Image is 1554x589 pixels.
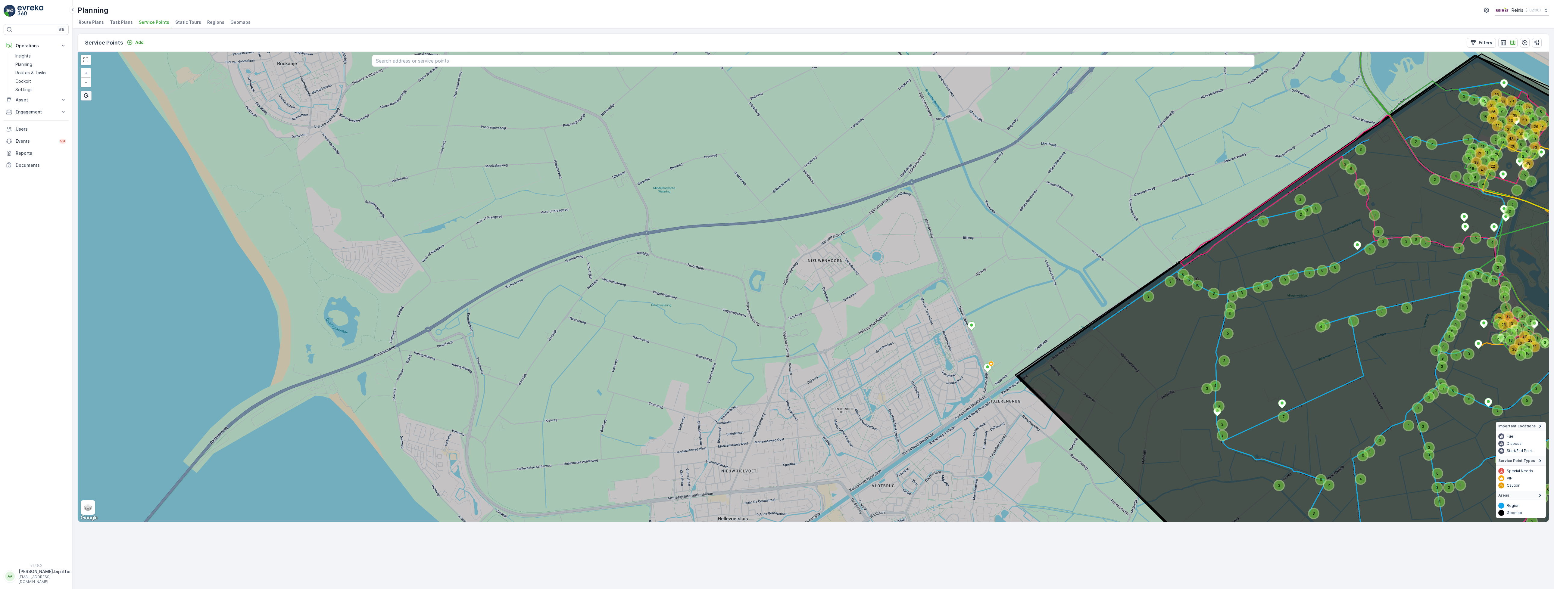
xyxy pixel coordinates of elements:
div: 3 [1144,292,1153,301]
a: Routes & Tasks [13,69,69,77]
div: 43 [1507,134,1516,143]
div: 2 [1500,287,1503,290]
div: 10 [1530,150,1539,159]
div: 2 [1303,206,1306,210]
div: 16 [1481,112,1484,116]
div: 9 [1486,170,1489,173]
div: 18 [1193,281,1202,290]
div: 9 [1456,311,1465,320]
a: Reports [4,147,69,159]
div: 2 [1430,175,1434,179]
div: 6 [1346,164,1356,173]
div: 3 [1225,309,1234,318]
div: 22 [1488,162,1497,171]
div: 3 [1259,217,1262,220]
div: 4 [1488,238,1491,242]
div: 18 [1468,164,1471,168]
div: 3 [1305,268,1314,277]
div: 20 [1519,312,1528,321]
div: 11 [1478,142,1482,146]
div: 15 [1463,154,1472,163]
div: 5 [1254,283,1257,287]
div: 5 [1536,107,1540,111]
div: 3 [1377,307,1386,316]
p: Asset [16,97,57,103]
div: 26 [1531,122,1535,126]
div: 6 [1184,276,1193,285]
div: 30 [1516,129,1525,138]
div: 3 [1421,238,1424,241]
div: 29 [1507,97,1516,106]
div: 4 [1479,180,1482,183]
button: Operations [4,40,69,52]
a: Users [4,123,69,135]
div: 3 [1474,269,1483,278]
div: 22 [1493,121,1502,130]
div: 23 [1506,116,1510,120]
div: 11 [1512,186,1521,195]
div: 43 [1478,166,1482,169]
div: 35 [1495,314,1499,318]
div: 13 [1489,276,1493,280]
div: 35 [1504,312,1507,316]
div: 33 [1498,98,1502,101]
div: 2 [1303,206,1312,215]
div: 3 [1469,95,1473,99]
div: 11 [1512,186,1516,189]
span: − [85,79,88,85]
div: 3 [1226,302,1235,312]
div: 5 [1471,234,1475,237]
div: 15 [1519,171,1523,174]
div: 3 [1378,237,1382,241]
div: 20 [1519,312,1522,316]
p: Planning [15,61,32,67]
div: 6 [1466,272,1475,281]
div: 33 [1530,143,1539,152]
div: 33 [1530,143,1534,147]
div: 2 [1491,135,1500,144]
div: 33 [1498,98,1507,107]
div: 2 [1527,177,1530,180]
div: 7 [1466,150,1470,153]
div: 3 [1421,238,1430,247]
p: Cockpit [15,78,31,84]
div: 16 [1497,117,1501,121]
div: 19 [1516,101,1520,105]
a: Cockpit [13,77,69,85]
div: 2 [1508,200,1512,204]
div: 6 [1330,263,1334,267]
img: Reinis-Logo-Vrijstaand_Tekengebied-1-copy2_aBO4n7j.png [1495,7,1509,14]
div: 6 [1179,270,1188,279]
div: 4 [1451,172,1455,175]
div: 3 [1469,95,1478,104]
div: 3 [1356,180,1365,189]
div: 22 [1493,121,1496,125]
div: 2 [1427,140,1431,143]
div: 18 [1468,164,1477,173]
div: 53 [1520,116,1524,119]
div: 33 [1505,125,1508,129]
div: 4 [1471,173,1480,182]
div: 11 [1482,148,1491,157]
div: 15 [1519,171,1528,180]
div: 5 [1536,107,1545,116]
p: ( +02:00 ) [1526,8,1541,13]
div: 5 [1254,283,1263,292]
div: 3 [1505,207,1509,211]
div: 3 [1144,292,1147,296]
div: 7 [1524,130,1528,133]
a: Documents [4,159,69,171]
div: 29 [1472,158,1481,167]
div: 6 [1517,140,1520,144]
div: 3 [1237,288,1241,292]
div: 3 [1356,180,1359,183]
div: 19 [1516,101,1525,110]
div: 2 [1464,135,1473,144]
div: 2 [1411,137,1420,146]
div: 19 [1525,109,1534,118]
div: 2 [1459,92,1463,95]
div: 20 [1493,150,1496,153]
div: 3 [1262,281,1272,290]
div: 5 [1459,293,1468,302]
button: Reinis(+02:00) [1495,5,1549,16]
